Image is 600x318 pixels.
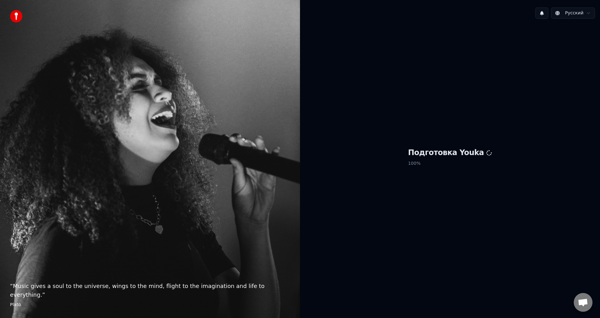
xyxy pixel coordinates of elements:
p: 100 % [408,158,492,169]
p: “ Music gives a soul to the universe, wings to the mind, flight to the imagination and life to ev... [10,282,290,299]
a: Открытый чат [574,293,592,312]
img: youka [10,10,22,23]
h1: Подготовка Youka [408,148,492,158]
footer: Plato [10,302,290,308]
